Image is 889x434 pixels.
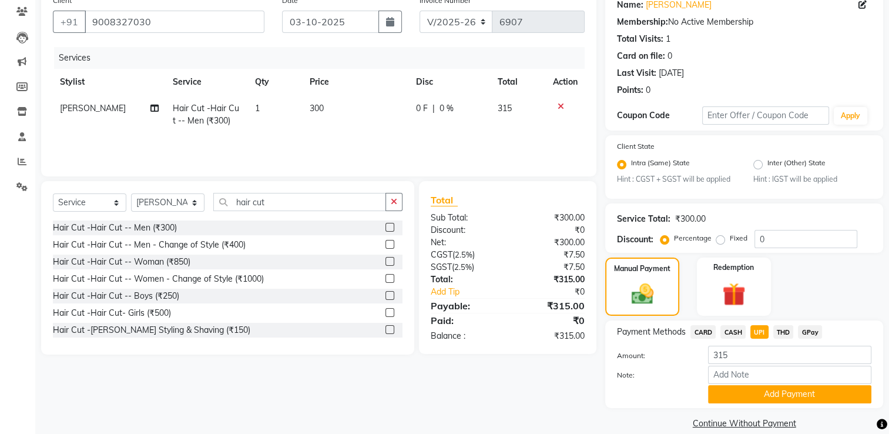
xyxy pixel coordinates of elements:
small: Hint : IGST will be applied [753,174,871,185]
div: Service Total: [617,213,670,225]
input: Amount [708,346,871,364]
th: Action [546,69,585,95]
span: Total [431,194,458,206]
span: 0 F [416,102,428,115]
input: Search by Name/Mobile/Email/Code [85,11,264,33]
div: Hair Cut -[PERSON_NAME] Styling & Shaving (₹150) [53,324,250,336]
div: 0 [646,84,650,96]
input: Add Note [708,366,871,384]
div: [DATE] [659,67,684,79]
div: ₹7.50 [508,261,593,273]
span: UPI [750,325,769,339]
input: Search or Scan [213,193,386,211]
div: Hair Cut -Hair Cut -- Men - Change of Style (₹400) [53,239,246,251]
span: CGST [431,249,452,260]
span: [PERSON_NAME] [60,103,126,113]
div: ₹315.00 [508,330,593,342]
button: Add Payment [708,385,871,403]
span: 2.5% [454,262,472,272]
label: Inter (Other) State [767,158,826,172]
label: Note: [608,370,699,380]
label: Manual Payment [614,263,670,274]
div: Paid: [422,313,508,328]
div: ₹315.00 [508,299,593,313]
div: Hair Cut -Hair Cut -- Boys (₹250) [53,290,179,302]
div: Membership: [617,16,668,28]
th: Price [303,69,409,95]
span: 315 [498,103,512,113]
img: _cash.svg [625,281,660,306]
span: Hair Cut -Hair Cut -- Men (₹300) [173,103,239,126]
div: Payable: [422,299,508,313]
label: Intra (Same) State [631,158,690,172]
span: 0 % [440,102,454,115]
th: Qty [248,69,303,95]
div: ₹7.50 [508,249,593,261]
span: 300 [310,103,324,113]
span: Payment Methods [617,326,686,338]
th: Service [166,69,248,95]
img: _gift.svg [715,280,753,309]
span: 1 [255,103,260,113]
span: SGST [431,262,452,272]
a: Continue Without Payment [608,418,881,430]
button: +91 [53,11,86,33]
th: Total [491,69,546,95]
label: Client State [617,141,655,152]
div: ₹315.00 [508,273,593,286]
th: Stylist [53,69,166,95]
div: Discount: [617,233,653,246]
div: ₹300.00 [508,212,593,224]
div: Coupon Code [617,109,702,122]
span: THD [773,325,794,339]
span: 2.5% [455,250,472,259]
div: ₹300.00 [508,236,593,249]
small: Hint : CGST + SGST will be applied [617,174,735,185]
div: ( ) [422,261,508,273]
div: Total Visits: [617,33,663,45]
div: ( ) [422,249,508,261]
div: ₹0 [522,286,594,298]
div: Hair Cut -Hair Cut -- Women - Change of Style (₹1000) [53,273,264,285]
button: Apply [834,107,867,125]
div: Balance : [422,330,508,342]
div: Points: [617,84,643,96]
label: Fixed [730,233,747,243]
div: Net: [422,236,508,249]
div: Discount: [422,224,508,236]
div: Last Visit: [617,67,656,79]
div: ₹300.00 [675,213,706,225]
label: Amount: [608,350,699,361]
div: ₹0 [508,313,593,328]
div: ₹0 [508,224,593,236]
div: Hair Cut -Hair Cut -- Woman (₹850) [53,256,190,268]
span: | [432,102,435,115]
div: No Active Membership [617,16,871,28]
label: Redemption [713,262,754,273]
div: Hair Cut -Hair Cut -- Men (₹300) [53,222,177,234]
a: Add Tip [422,286,522,298]
input: Enter Offer / Coupon Code [702,106,829,125]
div: Sub Total: [422,212,508,224]
div: Services [54,47,593,69]
span: CASH [720,325,746,339]
div: Hair Cut -Hair Cut- Girls (₹500) [53,307,171,319]
div: 0 [667,50,672,62]
div: 1 [666,33,670,45]
th: Disc [409,69,491,95]
span: GPay [798,325,822,339]
div: Total: [422,273,508,286]
span: CARD [690,325,716,339]
div: Card on file: [617,50,665,62]
label: Percentage [674,233,712,243]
